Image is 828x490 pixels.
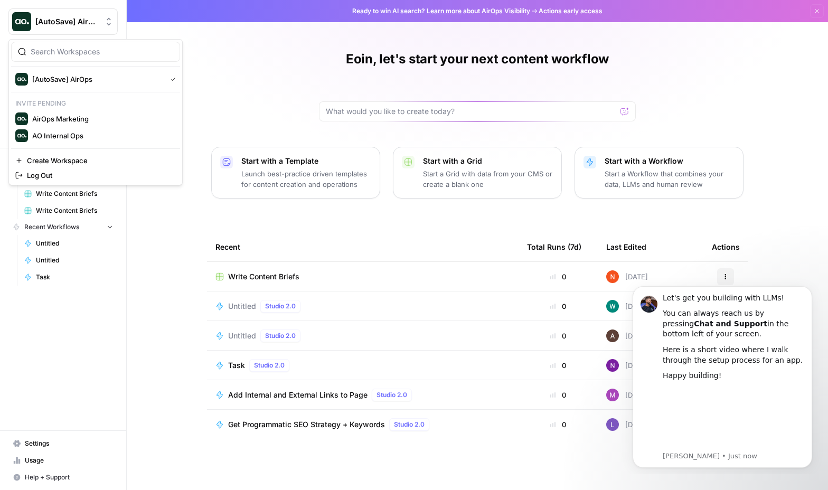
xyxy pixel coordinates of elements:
[527,301,589,312] div: 0
[11,97,180,110] p: Invite pending
[36,239,113,248] span: Untitled
[20,252,118,269] a: Untitled
[211,147,380,199] button: Start with a TemplateLaunch best-practice driven templates for content creation and operations
[20,269,118,286] a: Task
[539,6,603,16] span: Actions early access
[27,170,172,181] span: Log Out
[606,389,648,401] div: [DATE]
[241,156,371,166] p: Start with a Template
[11,168,180,183] a: Log Out
[46,110,187,173] iframe: youtube
[606,389,619,401] img: ptc0k51ngwj8v4idoxwqelpboton
[606,418,619,431] img: rn7sh892ioif0lo51687sih9ndqw
[606,270,619,283] img: 0zq3u6mavslg9mfedaeh1sexea8t
[8,219,118,235] button: Recent Workflows
[8,435,118,452] a: Settings
[606,270,648,283] div: [DATE]
[215,359,510,372] a: TaskStudio 2.0
[712,232,740,261] div: Actions
[32,114,172,124] span: AirOps Marketing
[8,469,118,486] button: Help + Support
[228,301,256,312] span: Untitled
[46,175,187,184] p: Message from Steven, sent Just now
[31,46,173,57] input: Search Workspaces
[15,73,28,86] img: [AutoSave] AirOps Logo
[605,168,735,190] p: Start a Workflow that combines your data, LLMs and human review
[326,106,616,117] input: What would you like to create today?
[241,168,371,190] p: Launch best-practice driven templates for content creation and operations
[606,300,648,313] div: [DATE]
[377,390,407,400] span: Studio 2.0
[215,329,510,342] a: UntitledStudio 2.0
[24,222,79,232] span: Recent Workflows
[35,16,99,27] span: [AutoSave] AirOps
[254,361,285,370] span: Studio 2.0
[352,6,530,16] span: Ready to win AI search? about AirOps Visibility
[20,202,118,219] a: Write Content Briefs
[606,329,619,342] img: wtbmvrjo3qvncyiyitl6zoukl9gz
[617,277,828,474] iframe: Intercom notifications message
[527,232,581,261] div: Total Runs (7d)
[215,389,510,401] a: Add Internal and External Links to PageStudio 2.0
[423,168,553,190] p: Start a Grid with data from your CMS or create a blank one
[228,360,245,371] span: Task
[527,271,589,282] div: 0
[228,271,299,282] span: Write Content Briefs
[32,74,162,84] span: [AutoSave] AirOps
[228,390,368,400] span: Add Internal and External Links to Page
[215,300,510,313] a: UntitledStudio 2.0
[527,331,589,341] div: 0
[8,8,118,35] button: Workspace: [AutoSave] AirOps
[265,301,296,311] span: Studio 2.0
[606,359,648,372] div: [DATE]
[25,439,113,448] span: Settings
[527,360,589,371] div: 0
[8,452,118,469] a: Usage
[393,147,562,199] button: Start with a GridStart a Grid with data from your CMS or create a blank one
[394,420,425,429] span: Studio 2.0
[27,155,172,166] span: Create Workspace
[11,153,180,168] a: Create Workspace
[15,112,28,125] img: AirOps Marketing Logo
[36,189,113,199] span: Write Content Briefs
[423,156,553,166] p: Start with a Grid
[8,39,183,185] div: Workspace: [AutoSave] AirOps
[12,12,31,31] img: [AutoSave] AirOps Logo
[606,359,619,372] img: kedmmdess6i2jj5txyq6cw0yj4oc
[36,256,113,265] span: Untitled
[36,206,113,215] span: Write Content Briefs
[25,473,113,482] span: Help + Support
[215,271,510,282] a: Write Content Briefs
[427,7,462,15] a: Learn more
[25,456,113,465] span: Usage
[575,147,744,199] button: Start with a WorkflowStart a Workflow that combines your data, LLMs and human review
[605,156,735,166] p: Start with a Workflow
[20,185,118,202] a: Write Content Briefs
[215,418,510,431] a: Get Programmatic SEO Strategy + KeywordsStudio 2.0
[228,331,256,341] span: Untitled
[32,130,172,141] span: AO Internal Ops
[265,331,296,341] span: Studio 2.0
[527,390,589,400] div: 0
[346,51,609,68] h1: Eoin, let's start your next content workflow
[606,418,648,431] div: [DATE]
[606,232,646,261] div: Last Edited
[527,419,589,430] div: 0
[15,129,28,142] img: AO Internal Ops Logo
[20,235,118,252] a: Untitled
[36,272,113,282] span: Task
[606,329,648,342] div: [DATE]
[215,232,510,261] div: Recent
[228,419,385,430] span: Get Programmatic SEO Strategy + Keywords
[606,300,619,313] img: vaiar9hhcrg879pubqop5lsxqhgw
